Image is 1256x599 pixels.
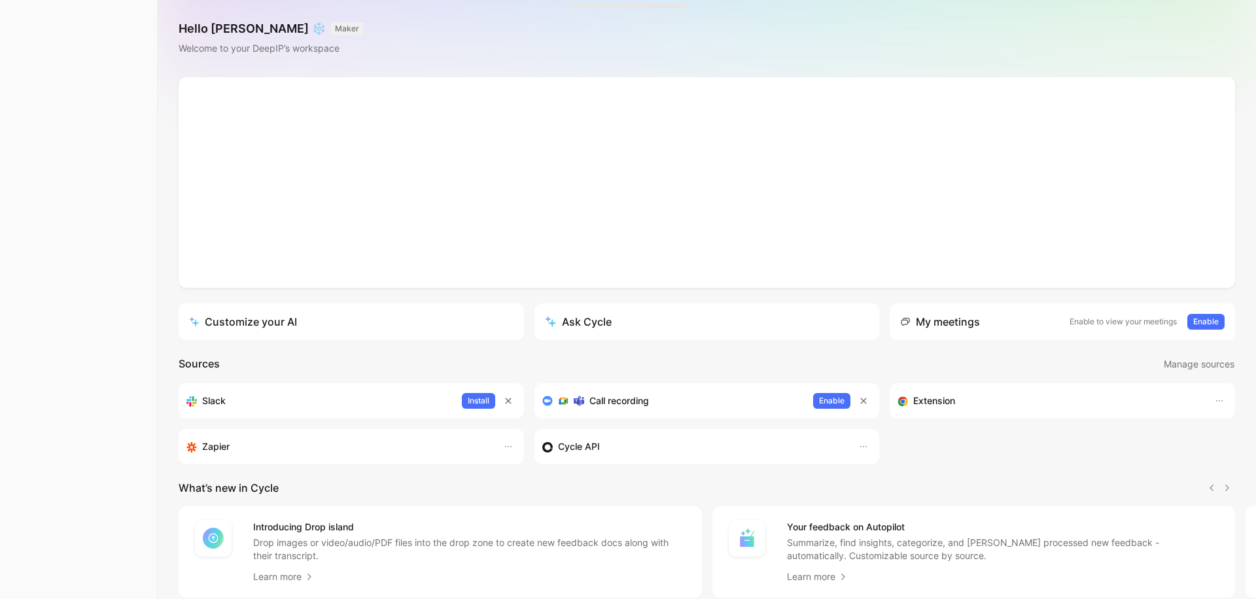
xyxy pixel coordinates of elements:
div: Record & transcribe meetings from Zoom, Meet & Teams. [542,393,803,409]
p: Enable to view your meetings [1070,315,1177,328]
div: Welcome to your DeepIP’s workspace [179,41,363,56]
button: MAKER [331,22,363,35]
h3: Cycle API [558,439,600,454]
h4: Your feedback on Autopilot [787,519,1220,535]
span: Enable [819,394,845,407]
div: Capture feedback from anywhere on the web [898,393,1201,409]
div: Capture feedback from thousands of sources with Zapier (survey results, recordings, sheets, etc). [186,439,490,454]
h3: Extension [913,393,955,409]
div: My meetings [900,314,980,330]
h1: Hello [PERSON_NAME] ❄️ [179,21,363,37]
button: Enable [1187,314,1225,330]
button: Enable [813,393,850,409]
span: Enable [1193,315,1219,328]
div: Ask Cycle [545,314,612,330]
p: Summarize, find insights, categorize, and [PERSON_NAME] processed new feedback - automatically. C... [787,536,1220,562]
div: Sync your customers, send feedback and get updates in Slack [186,393,451,409]
div: Customize your AI [189,314,297,330]
button: Ask Cycle [534,303,880,340]
h3: Slack [202,393,226,409]
button: Install [462,393,495,409]
a: Learn more [787,569,848,585]
a: Learn more [253,569,315,585]
h2: Sources [179,356,220,373]
p: Drop images or video/audio/PDF files into the drop zone to create new feedback docs along with th... [253,536,686,562]
div: Sync customers & send feedback from custom sources. Get inspired by our favorite use case [542,439,846,454]
span: Manage sources [1164,356,1234,372]
h3: Call recording [589,393,649,409]
h2: What’s new in Cycle [179,480,279,496]
a: Customize your AI [179,303,524,340]
button: Manage sources [1163,356,1235,373]
h4: Introducing Drop island [253,519,686,535]
span: Install [468,394,489,407]
h3: Zapier [202,439,230,454]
